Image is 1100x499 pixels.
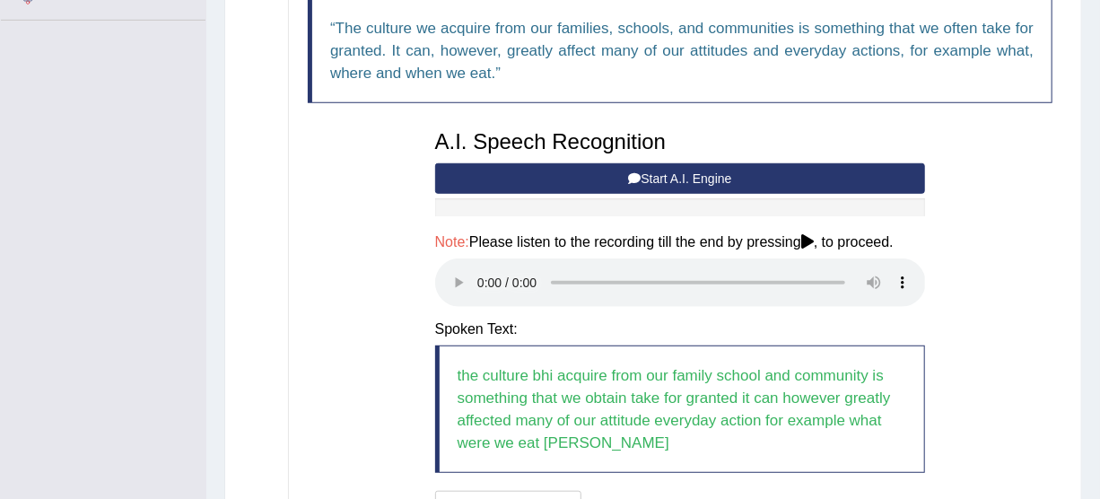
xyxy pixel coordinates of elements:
h4: Please listen to the recording till the end by pressing , to proceed. [435,234,926,250]
button: Start A.I. Engine [435,163,926,194]
h4: Spoken Text: [435,321,926,337]
blockquote: the culture bhi acquire from our family school and community is something that we obtain take for... [435,346,926,473]
span: Note: [435,234,469,249]
q: The culture we acquire from our families, schools, and communities is something that we often tak... [330,20,1034,82]
h3: A.I. Speech Recognition [435,130,926,153]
